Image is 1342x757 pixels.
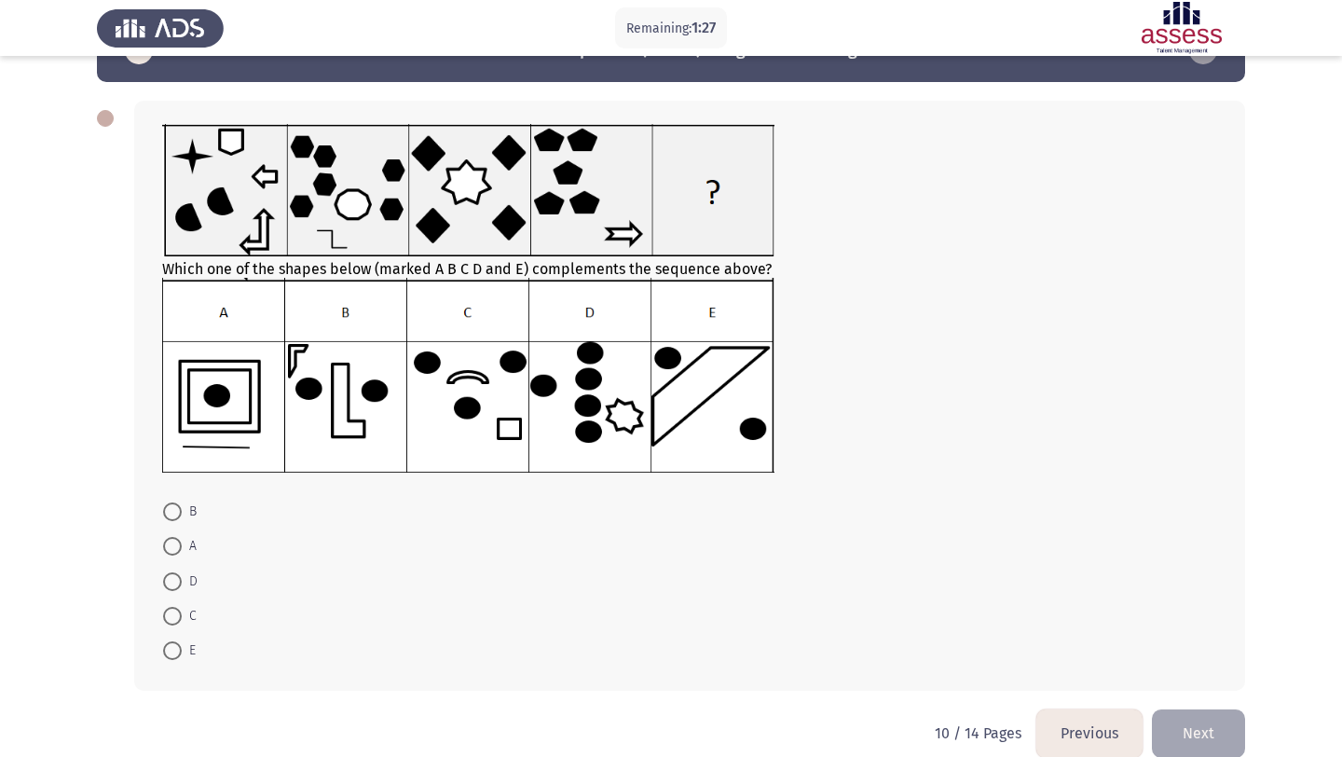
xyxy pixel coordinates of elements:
img: Assessment logo of ASSESS Focus 4 Module Assessment (EN/AR) (Advanced - IB) [1118,2,1245,54]
span: 1:27 [692,19,716,36]
img: UkFYYV8wOTRfQi5wbmcxNjkxMzMzNDQ3OTcw.png [162,278,774,472]
img: UkFYYV8wOTRfQS5wbmcxNjkxMzMzNDM5Mjg2.png [162,124,774,256]
span: E [182,640,196,662]
button: load previous page [1036,709,1143,757]
img: Assess Talent Management logo [97,2,224,54]
div: Which one of the shapes below (marked A B C D and E) complements the sequence above? [162,124,1217,476]
span: C [182,605,197,627]
span: A [182,535,197,557]
span: D [182,571,198,593]
p: Remaining: [626,17,716,40]
button: load next page [1152,709,1245,757]
span: B [182,501,197,523]
p: 10 / 14 Pages [935,724,1021,742]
